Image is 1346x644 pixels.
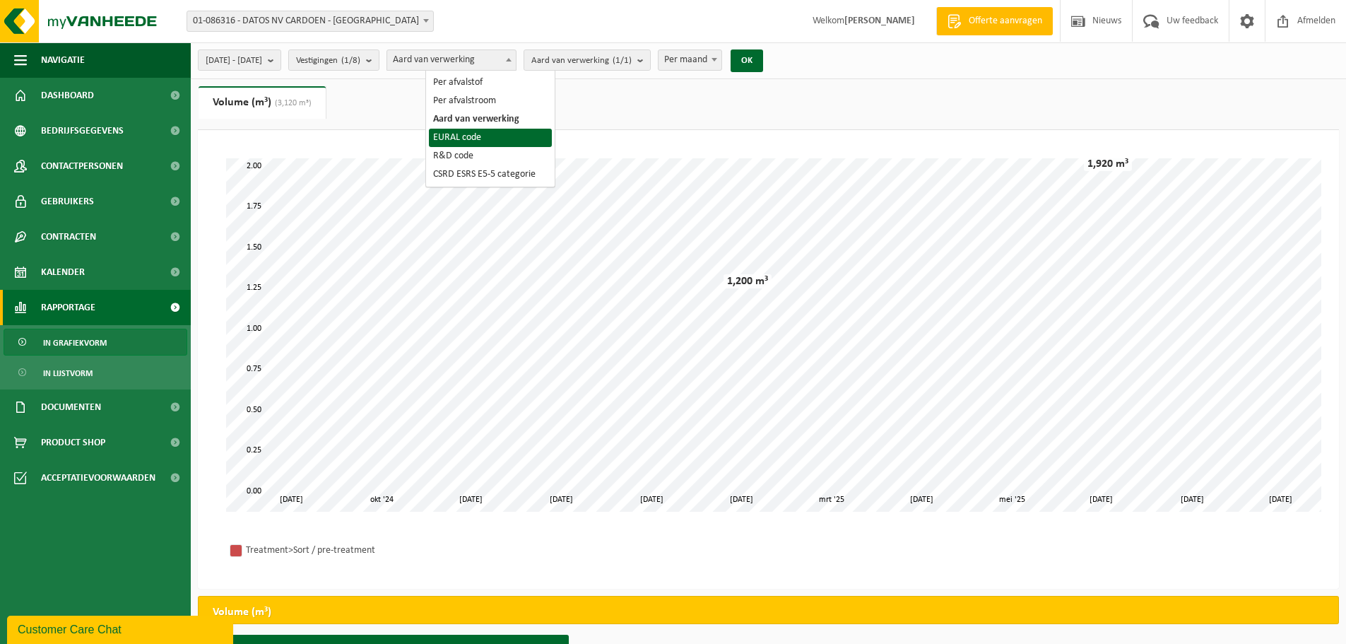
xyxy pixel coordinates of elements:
[41,254,85,290] span: Kalender
[341,56,360,65] count: (1/8)
[41,425,105,460] span: Product Shop
[387,50,516,70] span: Aard van verwerking
[271,99,312,107] span: (3,120 m³)
[199,86,326,119] a: Volume (m³)
[4,329,187,356] a: In grafiekvorm
[429,165,552,184] li: CSRD ESRS E5-5 categorie
[41,460,155,496] span: Acceptatievoorwaarden
[429,110,552,129] li: Aard van verwerking
[41,390,101,425] span: Documenten
[965,14,1046,28] span: Offerte aanvragen
[296,50,360,71] span: Vestigingen
[43,360,93,387] span: In lijstvorm
[43,329,107,356] span: In grafiekvorm
[844,16,915,26] strong: [PERSON_NAME]
[199,597,285,628] h2: Volume (m³)
[1084,157,1132,171] div: 1,920 m³
[198,49,281,71] button: [DATE] - [DATE]
[429,74,552,92] li: Per afvalstof
[429,147,552,165] li: R&D code
[206,50,262,71] span: [DATE] - [DATE]
[724,274,772,288] div: 1,200 m³
[531,50,632,71] span: Aard van verwerking
[288,49,379,71] button: Vestigingen(1/8)
[41,219,96,254] span: Contracten
[386,49,516,71] span: Aard van verwerking
[7,613,236,644] iframe: chat widget
[429,92,552,110] li: Per afvalstroom
[246,541,430,559] div: Treatment>Sort / pre-treatment
[429,129,552,147] li: EURAL code
[613,56,632,65] count: (1/1)
[41,184,94,219] span: Gebruikers
[936,7,1053,35] a: Offerte aanvragen
[658,49,722,71] span: Per maand
[731,49,763,72] button: OK
[41,290,95,325] span: Rapportage
[41,113,124,148] span: Bedrijfsgegevens
[524,49,651,71] button: Aard van verwerking(1/1)
[41,42,85,78] span: Navigatie
[41,148,123,184] span: Contactpersonen
[41,78,94,113] span: Dashboard
[187,11,434,32] span: 01-086316 - DATOS NV CARDOEN - WILRIJK
[659,50,721,70] span: Per maand
[4,359,187,386] a: In lijstvorm
[187,11,433,31] span: 01-086316 - DATOS NV CARDOEN - WILRIJK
